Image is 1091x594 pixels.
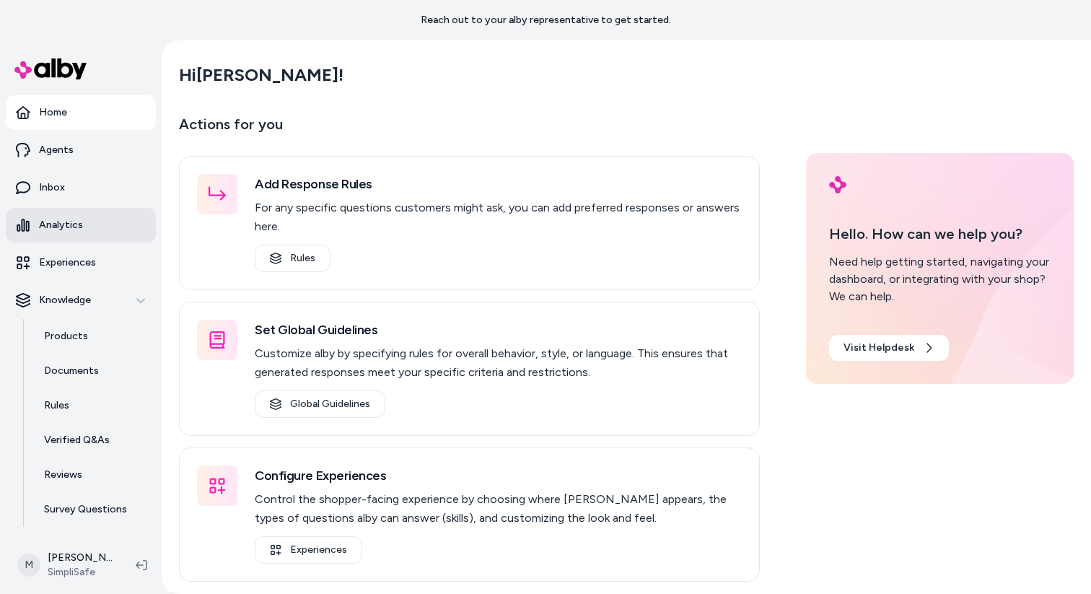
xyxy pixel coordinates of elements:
p: Documents [44,364,99,378]
a: Rules [30,388,156,423]
img: alby Logo [829,176,846,193]
p: Customize alby by specifying rules for overall behavior, style, or language. This ensures that ge... [255,344,742,382]
a: Reviews [30,458,156,492]
div: Need help getting started, navigating your dashboard, or integrating with your shop? We can help. [829,253,1051,305]
p: Rules [44,398,69,413]
p: Reviews [44,468,82,482]
a: Experiences [6,245,156,280]
p: Products [44,329,88,344]
p: [PERSON_NAME] [48,551,113,565]
p: Home [39,105,67,120]
p: Verified Q&As [44,433,110,447]
img: alby Logo [14,58,87,79]
button: Knowledge [6,283,156,318]
a: Inbox [6,170,156,205]
p: Knowledge [39,293,91,307]
p: For any specific questions customers might ask, you can add preferred responses or answers here. [255,198,742,236]
p: Reach out to your alby representative to get started. [421,13,671,27]
p: Analytics [39,218,83,232]
span: SimpliSafe [48,565,113,580]
h3: Set Global Guidelines [255,320,742,340]
h3: Add Response Rules [255,174,742,194]
a: Visit Helpdesk [829,335,949,361]
p: Actions for you [179,113,760,147]
p: Inbox [39,180,65,195]
button: M[PERSON_NAME]SimpliSafe [9,542,124,588]
a: Products [30,319,156,354]
a: Analytics [6,208,156,243]
p: Experiences [39,255,96,270]
p: Survey Questions [44,502,127,517]
a: Survey Questions [30,492,156,527]
a: Documents [30,354,156,388]
p: Hello. How can we help you? [829,223,1051,245]
span: M [17,554,40,577]
p: Control the shopper-facing experience by choosing where [PERSON_NAME] appears, the types of quest... [255,490,742,528]
p: Agents [39,143,74,157]
a: Global Guidelines [255,390,385,418]
a: Experiences [255,536,362,564]
a: Home [6,95,156,130]
a: Agents [6,133,156,167]
a: Verified Q&As [30,423,156,458]
h3: Configure Experiences [255,466,742,486]
h2: Hi [PERSON_NAME] ! [179,64,343,86]
a: Rules [255,245,330,272]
